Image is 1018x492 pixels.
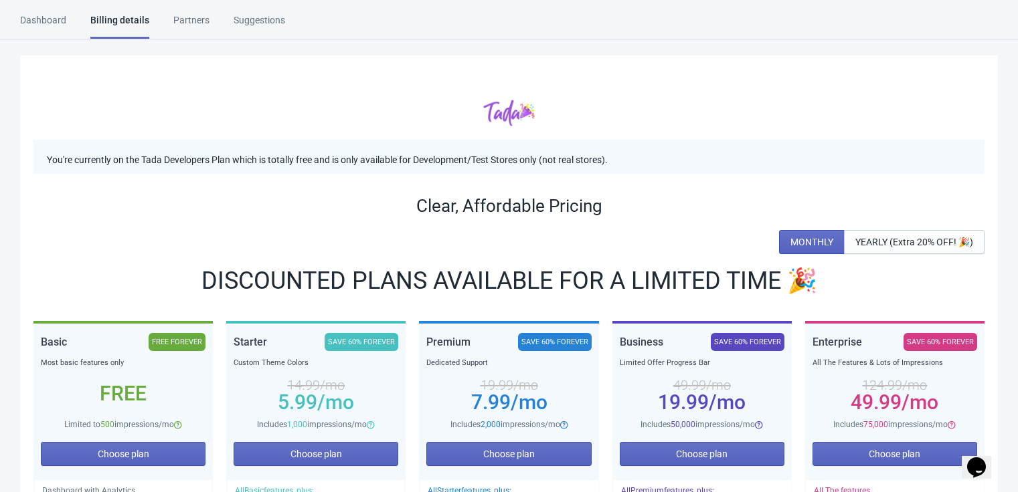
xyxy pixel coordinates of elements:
div: Suggestions [234,13,285,37]
button: Choose plan [426,442,591,466]
span: 1,000 [287,420,307,429]
div: Starter [234,333,267,351]
span: 2,000 [481,420,501,429]
div: Custom Theme Colors [234,356,398,370]
div: SAVE 60% FOREVER [518,333,592,351]
span: Choose plan [676,449,728,459]
div: SAVE 60% FOREVER [904,333,977,351]
div: Clear, Affordable Pricing [33,195,985,217]
button: Choose plan [41,442,205,466]
button: Choose plan [813,442,977,466]
div: You're currently on the Tada Developers Plan which is totally free and is only available for Deve... [33,140,985,174]
div: Premium [426,333,471,351]
span: /mo [709,390,746,414]
span: Includes impressions/mo [450,420,560,429]
button: Choose plan [234,442,398,466]
div: Business [620,333,663,351]
div: 14.99 /mo [234,380,398,390]
div: 5.99 [234,397,398,408]
span: 500 [100,420,114,429]
span: Choose plan [869,449,920,459]
div: Free [41,388,205,399]
div: 124.99 /mo [813,380,977,390]
div: 7.99 [426,397,591,408]
div: Limited to impressions/mo [41,418,205,431]
span: Includes impressions/mo [641,420,755,429]
img: tadacolor.png [483,99,535,126]
span: Choose plan [98,449,149,459]
span: YEARLY (Extra 20% OFF! 🎉) [855,237,973,247]
div: 19.99 [620,397,784,408]
div: Dedicated Support [426,356,591,370]
div: Partners [173,13,209,37]
div: Most basic features only [41,356,205,370]
div: Billing details [90,13,149,39]
div: All The Features & Lots of Impressions [813,356,977,370]
div: FREE FOREVER [149,333,205,351]
button: YEARLY (Extra 20% OFF! 🎉) [844,230,985,254]
div: SAVE 60% FOREVER [325,333,398,351]
div: DISCOUNTED PLANS AVAILABLE FOR A LIMITED TIME 🎉 [33,270,985,291]
span: Choose plan [290,449,342,459]
div: 49.99 /mo [620,380,784,390]
span: 50,000 [671,420,695,429]
button: Choose plan [620,442,784,466]
div: Limited Offer Progress Bar [620,356,784,370]
button: MONTHLY [779,230,845,254]
div: Enterprise [813,333,862,351]
span: MONTHLY [790,237,833,247]
iframe: chat widget [962,439,1005,479]
span: Includes impressions/mo [833,420,948,429]
span: /mo [511,390,547,414]
div: Basic [41,333,67,351]
div: Dashboard [20,13,66,37]
div: SAVE 60% FOREVER [711,333,784,351]
span: /mo [317,390,354,414]
span: Includes impressions/mo [257,420,367,429]
span: /mo [902,390,938,414]
div: 49.99 [813,397,977,408]
div: 19.99 /mo [426,380,591,390]
span: 75,000 [863,420,888,429]
span: Choose plan [483,449,535,459]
